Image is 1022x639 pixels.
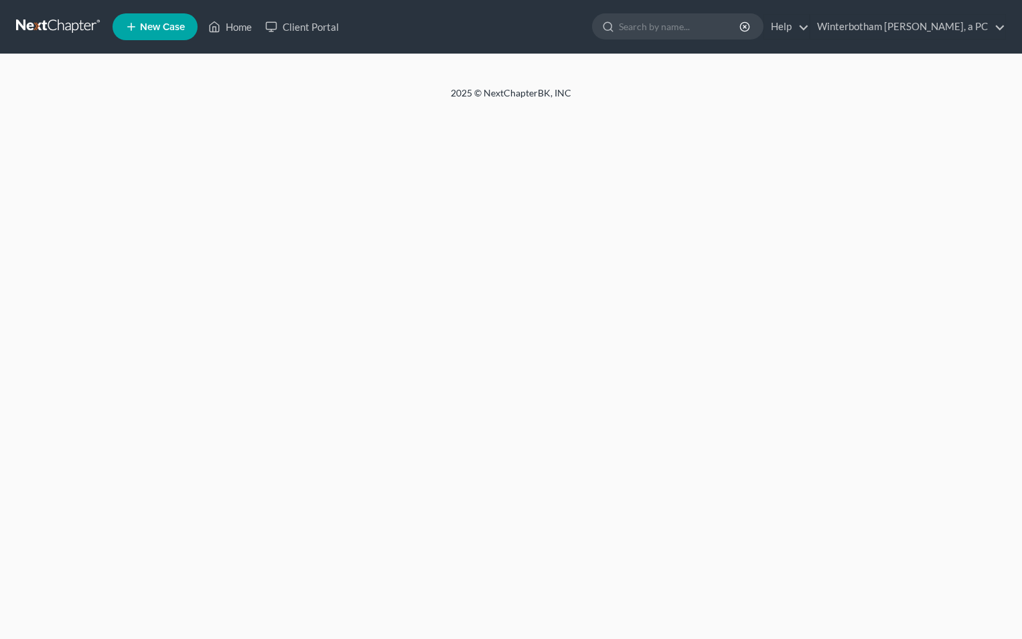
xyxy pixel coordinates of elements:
[764,15,809,39] a: Help
[810,15,1005,39] a: Winterbotham [PERSON_NAME], a PC
[202,15,259,39] a: Home
[140,22,185,32] span: New Case
[259,15,346,39] a: Client Portal
[619,14,741,39] input: Search by name...
[129,86,893,111] div: 2025 © NextChapterBK, INC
